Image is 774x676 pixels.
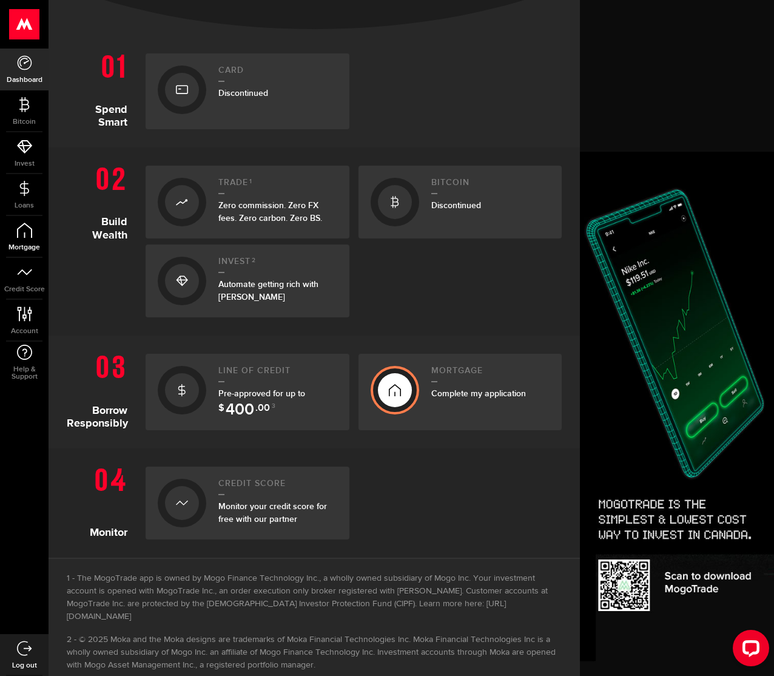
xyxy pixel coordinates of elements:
span: Zero commission. Zero FX fees. Zero carbon. Zero BS. [218,200,322,223]
h1: Borrow Responsibly [67,348,136,430]
a: MortgageComplete my application [358,354,562,430]
span: Pre-approved for up to [218,388,305,411]
img: Side-banner-trade-up-1126-380x1026 [580,152,774,676]
sup: 1 [249,178,252,185]
a: Invest2Automate getting rich with [PERSON_NAME] [146,245,349,317]
span: Automate getting rich with [PERSON_NAME] [218,279,318,302]
sup: 2 [252,257,256,264]
a: Line of creditPre-approved for up to $ 400 .00 3 [146,354,349,430]
h2: Trade [218,178,337,194]
span: Discontinued [431,200,481,211]
iframe: LiveChat chat widget [723,625,774,676]
span: $ [218,404,224,418]
h2: Credit Score [218,479,337,495]
a: BitcoinDiscontinued [358,166,562,238]
h2: Line of credit [218,366,337,382]
h2: Card [218,66,337,82]
span: Monitor your credit score for free with our partner [218,501,327,524]
h2: Invest [218,257,337,273]
a: Trade1Zero commission. Zero FX fees. Zero carbon. Zero BS. [146,166,349,238]
span: Complete my application [431,388,526,399]
h2: Bitcoin [431,178,550,194]
span: .00 [255,404,270,418]
h1: Build Wealth [67,160,136,317]
sup: 3 [272,402,275,410]
span: 400 [226,402,254,418]
li: The MogoTrade app is owned by Mogo Finance Technology Inc., a wholly owned subsidiary of Mogo Inc... [67,572,562,623]
a: Credit ScoreMonitor your credit score for free with our partner [146,467,349,539]
h2: Mortgage [431,366,550,382]
h1: Spend Smart [67,47,136,129]
a: CardDiscontinued [146,53,349,129]
li: © 2025 Moka and the Moka designs are trademarks of Moka Financial Technologies Inc. Moka Financia... [67,634,562,672]
h1: Monitor [67,461,136,539]
span: Discontinued [218,88,268,98]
